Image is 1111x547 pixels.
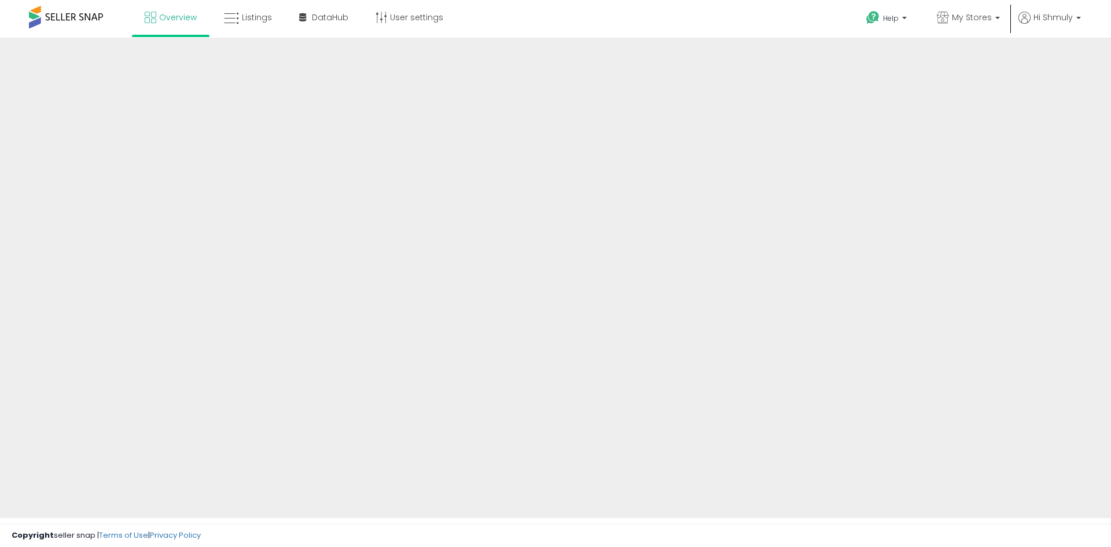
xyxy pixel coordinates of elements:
span: Hi Shmuly [1033,12,1073,23]
span: Listings [242,12,272,23]
a: Help [857,2,918,38]
span: My Stores [952,12,992,23]
i: Get Help [866,10,880,25]
span: Overview [159,12,197,23]
span: Help [883,13,899,23]
span: DataHub [312,12,348,23]
a: Hi Shmuly [1018,12,1081,38]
